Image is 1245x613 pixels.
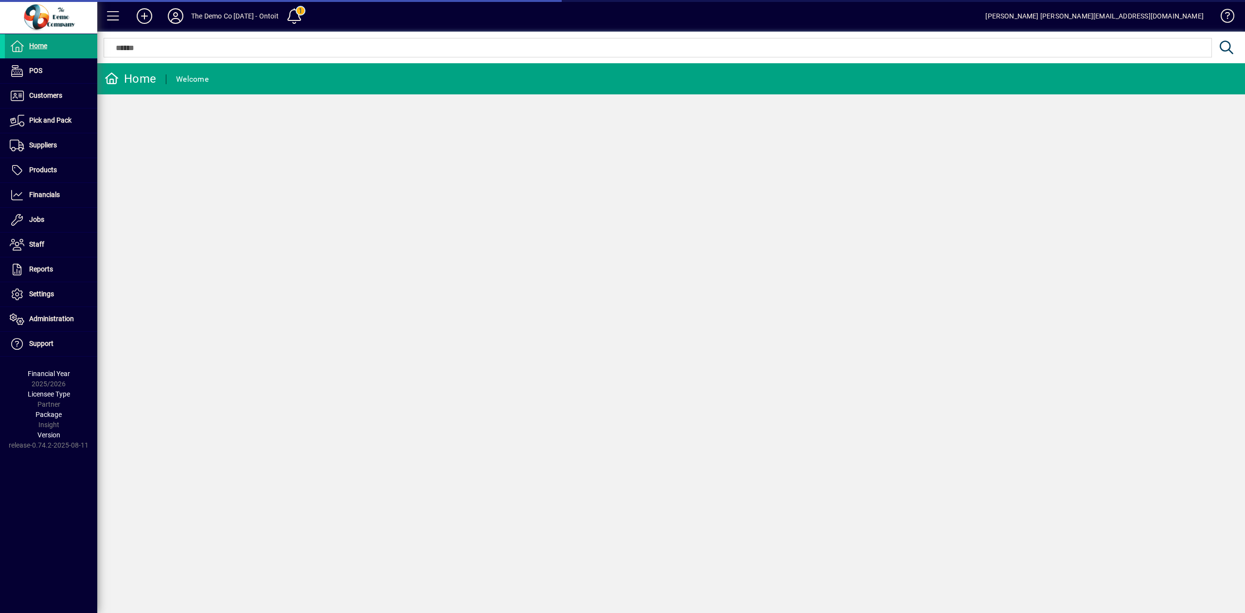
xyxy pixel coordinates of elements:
[29,265,53,273] span: Reports
[5,208,97,232] a: Jobs
[5,59,97,83] a: POS
[29,91,62,99] span: Customers
[29,67,42,74] span: POS
[5,307,97,331] a: Administration
[29,216,44,223] span: Jobs
[29,240,44,248] span: Staff
[5,332,97,356] a: Support
[176,72,209,87] div: Welcome
[29,166,57,174] span: Products
[29,42,47,50] span: Home
[985,8,1204,24] div: [PERSON_NAME] [PERSON_NAME][EMAIL_ADDRESS][DOMAIN_NAME]
[29,290,54,298] span: Settings
[160,7,191,25] button: Profile
[29,315,74,323] span: Administration
[5,282,97,306] a: Settings
[5,84,97,108] a: Customers
[36,411,62,418] span: Package
[5,183,97,207] a: Financials
[29,340,53,347] span: Support
[5,158,97,182] a: Products
[5,133,97,158] a: Suppliers
[5,233,97,257] a: Staff
[29,191,60,198] span: Financials
[29,116,71,124] span: Pick and Pack
[37,431,60,439] span: Version
[28,390,70,398] span: Licensee Type
[105,71,156,87] div: Home
[191,8,279,24] div: The Demo Co [DATE] - Ontoit
[28,370,70,378] span: Financial Year
[129,7,160,25] button: Add
[1213,2,1233,34] a: Knowledge Base
[5,108,97,133] a: Pick and Pack
[29,141,57,149] span: Suppliers
[5,257,97,282] a: Reports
